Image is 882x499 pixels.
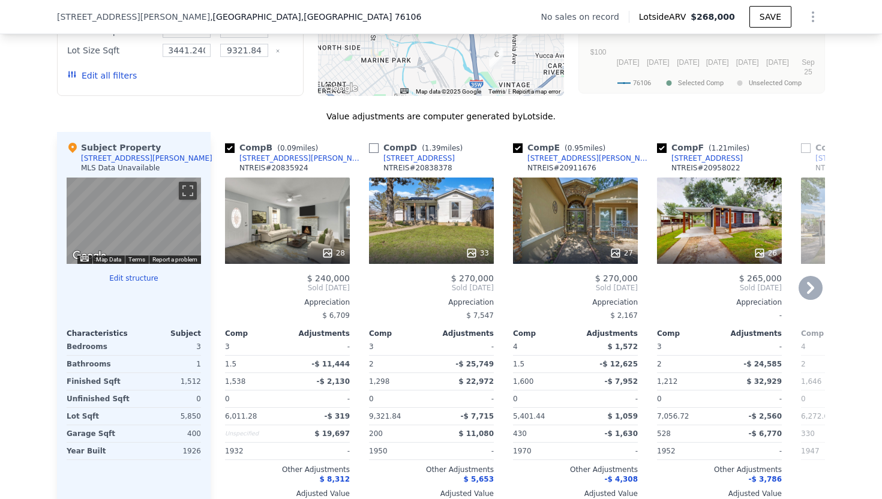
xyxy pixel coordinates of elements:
div: Lot Size Sqft [67,42,155,59]
text: [DATE] [677,58,700,67]
div: Comp [657,329,719,338]
div: [STREET_ADDRESS] [671,154,743,163]
a: Report a problem [152,256,197,263]
span: [STREET_ADDRESS][PERSON_NAME] [57,11,210,23]
div: 1 [136,356,201,372]
a: Open this area in Google Maps (opens a new window) [70,248,109,264]
a: [STREET_ADDRESS] [369,154,455,163]
span: 3 [657,342,662,351]
div: Lot Sqft [67,408,131,425]
div: Adjustments [431,329,494,338]
text: [DATE] [736,58,759,67]
button: Edit structure [67,273,201,283]
div: 27 [610,247,633,259]
div: - [434,338,494,355]
div: Bedrooms [67,338,131,355]
button: Clear [275,49,280,53]
span: 6,011.28 [225,412,257,420]
div: [STREET_ADDRESS][PERSON_NAME] [81,154,212,163]
div: 26 [754,247,777,259]
a: Terms (opens in new tab) [488,88,505,95]
span: 7,056.72 [657,412,689,420]
span: 430 [513,429,527,438]
span: -$ 25,749 [455,360,494,368]
span: $ 11,080 [458,429,494,438]
div: Other Adjustments [369,465,494,474]
span: Sold [DATE] [369,283,494,293]
div: 2745 Honeysuckle Ave [518,25,532,45]
span: ( miles) [272,144,323,152]
a: [STREET_ADDRESS][PERSON_NAME] [225,154,364,163]
div: Street View [67,178,201,264]
span: 0.09 [280,144,296,152]
span: 1.21 [712,144,728,152]
div: Comp [801,329,863,338]
div: NTREIS # 20958022 [671,163,740,173]
span: -$ 7,715 [461,412,494,420]
div: 28 [322,247,345,259]
span: Sold [DATE] [657,283,782,293]
div: Comp [225,329,287,338]
span: $ 5,653 [464,475,494,483]
div: Year Built [67,443,131,459]
button: Keyboard shortcuts [80,256,89,261]
span: 0 [657,395,662,403]
span: -$ 1,630 [605,429,638,438]
div: 1950 [369,443,429,459]
div: 1970 [513,443,573,459]
div: Value adjustments are computer generated by Lotside . [57,110,825,122]
div: Adjusted Value [369,489,494,498]
span: $ 6,709 [322,311,350,320]
div: 1947 [801,443,861,459]
button: Show Options [801,5,825,29]
button: Map Data [96,255,121,264]
div: - [578,390,638,407]
span: , [GEOGRAPHIC_DATA] 76106 [301,12,422,22]
span: Sold [DATE] [513,283,638,293]
div: NTREIS # 20838378 [383,163,452,173]
div: - [722,390,782,407]
span: $ 19,697 [314,429,350,438]
div: No sales on record [541,11,629,23]
span: $ 265,000 [739,273,782,283]
div: 33 [466,247,489,259]
div: 2 [657,356,717,372]
span: $ 270,000 [595,273,638,283]
button: Edit all filters [67,70,137,82]
div: 1932 [225,443,285,459]
div: 1926 [136,443,201,459]
div: MLS Data Unavailable [81,163,160,173]
text: Selected Comp [678,79,724,87]
span: 1.39 [425,144,441,152]
a: Terms (opens in new tab) [128,256,145,263]
span: $ 1,572 [608,342,638,351]
div: NTREIS # 20911676 [527,163,596,173]
div: Appreciation [513,297,638,307]
span: ( miles) [704,144,754,152]
img: Google [70,248,109,264]
span: 0 [801,395,806,403]
div: 2 [369,356,429,372]
div: 3 [136,338,201,355]
div: Map [67,178,201,264]
div: Finished Sqft [67,373,131,390]
span: , [GEOGRAPHIC_DATA] [210,11,421,23]
span: Sold [DATE] [225,283,350,293]
span: 1,298 [369,377,389,386]
span: 1,212 [657,377,677,386]
div: 1.5 [225,356,285,372]
span: -$ 3,786 [749,475,782,483]
span: 4 [801,342,806,351]
span: -$ 11,444 [311,360,350,368]
div: 1.5 [513,356,573,372]
span: 5,401.44 [513,412,545,420]
text: 25 [804,68,812,76]
div: Appreciation [369,297,494,307]
span: 330 [801,429,815,438]
button: Toggle fullscreen view [179,182,197,200]
span: -$ 319 [324,412,350,420]
text: [DATE] [706,58,729,67]
div: Unspecified [225,425,285,442]
div: Adjustments [287,329,350,338]
div: Comp F [657,142,754,154]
